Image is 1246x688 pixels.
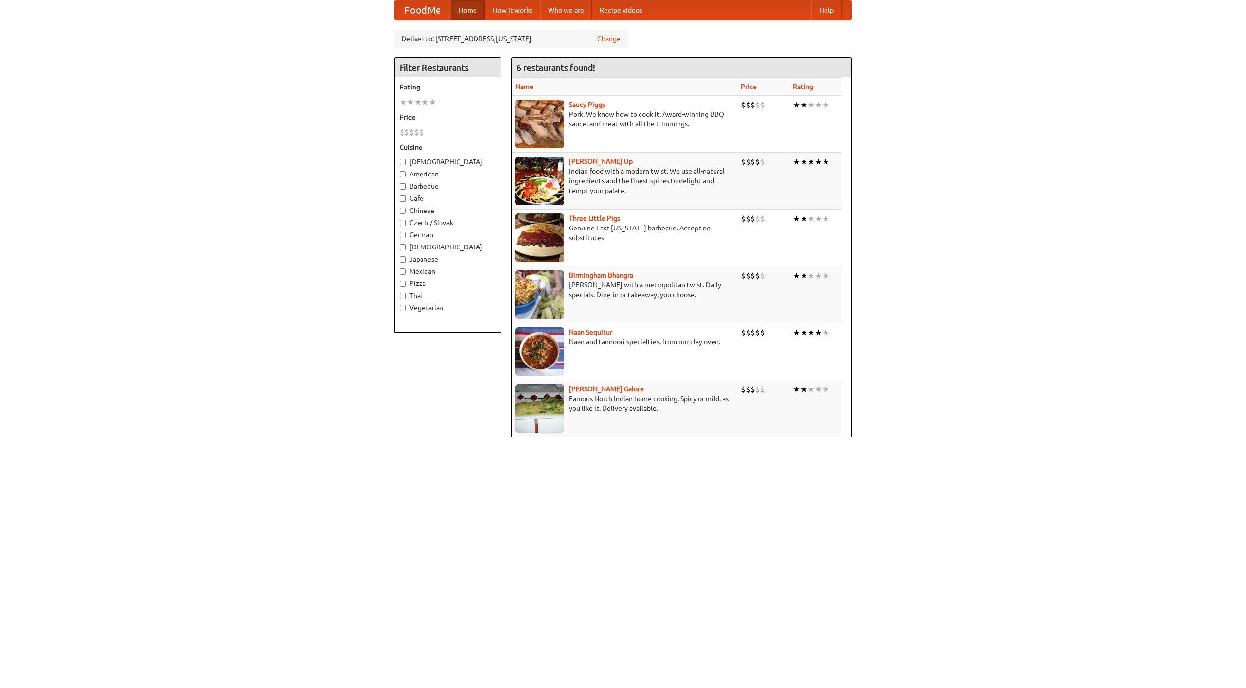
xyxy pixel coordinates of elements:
[400,194,496,203] label: Cafe
[800,384,807,395] li: ★
[400,171,406,177] input: American
[755,327,760,338] li: $
[515,384,564,433] img: currygalore.jpg
[569,385,644,393] a: [PERSON_NAME] Galore
[516,63,595,72] ng-pluralize: 6 restaurants found!
[793,83,813,90] a: Rating
[400,281,406,287] input: Pizza
[741,213,746,224] li: $
[400,157,496,167] label: [DEMOGRAPHIC_DATA]
[741,384,746,395] li: $
[822,327,829,338] li: ★
[400,291,496,300] label: Thai
[807,384,815,395] li: ★
[515,157,564,205] img: curryup.jpg
[760,157,765,167] li: $
[400,97,407,107] li: ★
[760,327,765,338] li: $
[751,100,755,110] li: $
[414,97,421,107] li: ★
[822,213,829,224] li: ★
[400,218,496,228] label: Czech / Slovak
[429,97,436,107] li: ★
[400,183,406,190] input: Barbecue
[400,256,406,263] input: Japanese
[395,58,501,77] h4: Filter Restaurants
[807,213,815,224] li: ★
[793,327,800,338] li: ★
[400,142,496,152] h5: Cuisine
[419,127,424,138] li: $
[741,100,746,110] li: $
[755,100,760,110] li: $
[515,100,564,148] img: saucy.jpg
[746,100,751,110] li: $
[751,327,755,338] li: $
[811,0,842,20] a: Help
[746,157,751,167] li: $
[755,270,760,281] li: $
[800,213,807,224] li: ★
[400,195,406,202] input: Cafe
[515,166,733,195] p: Indian food with a modern twist. We use all-natural ingredients and the finest spices to delight ...
[515,109,733,129] p: Pork. We know how to cook it. Award-winning BBQ sauce, and meat with all the trimmings.
[515,213,564,262] img: littlepigs.jpg
[400,112,496,122] h5: Price
[400,127,404,138] li: $
[515,83,533,90] a: Name
[822,100,829,110] li: ★
[746,327,751,338] li: $
[400,279,496,288] label: Pizza
[815,213,822,224] li: ★
[400,169,496,179] label: American
[741,157,746,167] li: $
[755,213,760,224] li: $
[746,213,751,224] li: $
[807,327,815,338] li: ★
[597,34,621,44] a: Change
[751,270,755,281] li: $
[760,384,765,395] li: $
[793,213,800,224] li: ★
[815,270,822,281] li: ★
[760,213,765,224] li: $
[807,157,815,167] li: ★
[807,100,815,110] li: ★
[793,270,800,281] li: ★
[822,270,829,281] li: ★
[400,181,496,191] label: Barbecue
[751,384,755,395] li: $
[822,157,829,167] li: ★
[569,271,633,279] a: Birmingham Bhangra
[400,220,406,226] input: Czech / Slovak
[400,208,406,214] input: Chinese
[569,328,612,336] a: Naan Sequitur
[815,100,822,110] li: ★
[569,158,633,165] a: [PERSON_NAME] Up
[400,159,406,165] input: [DEMOGRAPHIC_DATA]
[569,214,620,222] a: Three Little Pigs
[746,270,751,281] li: $
[485,0,540,20] a: How it works
[755,157,760,167] li: $
[451,0,485,20] a: Home
[515,394,733,413] p: Famous North Indian home cooking. Spicy or mild, as you like it. Delivery available.
[751,213,755,224] li: $
[400,242,496,252] label: [DEMOGRAPHIC_DATA]
[400,230,496,240] label: German
[746,384,751,395] li: $
[515,270,564,319] img: bhangra.jpg
[793,100,800,110] li: ★
[569,101,605,108] a: Saucy Piggy
[515,327,564,376] img: naansequitur.jpg
[755,384,760,395] li: $
[395,0,451,20] a: FoodMe
[751,157,755,167] li: $
[760,270,765,281] li: $
[822,384,829,395] li: ★
[515,337,733,347] p: Naan and tandoori specialties, from our clay oven.
[400,266,496,276] label: Mexican
[807,270,815,281] li: ★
